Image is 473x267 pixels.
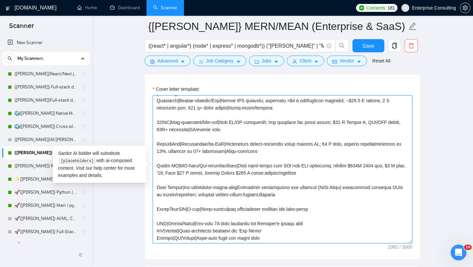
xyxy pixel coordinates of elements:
span: Jobs [262,57,272,64]
span: 10 [464,245,472,250]
span: holder [81,111,86,116]
li: New Scanner [2,36,89,49]
span: setting [460,5,470,11]
button: search [5,53,15,64]
a: 🚀{[PERSON_NAME]} Python | Django | AI / [14,186,77,199]
a: ✨{[PERSON_NAME]}Blockchain WW [14,173,77,186]
span: Save [362,42,374,50]
textarea: Cover letter template: [153,95,412,243]
label: Cover letter template: [153,85,200,93]
span: bars [199,59,203,64]
button: delete [405,39,418,52]
span: caret-down [314,59,319,64]
a: searchScanner [153,5,177,11]
span: holder [81,229,86,234]
span: Scanner [4,21,39,35]
span: user [403,6,408,10]
span: edit [408,22,417,31]
a: {[PERSON_NAME]}Full-stack devs WW (<1 month) - pain point [14,94,77,107]
span: double-left [78,252,85,258]
a: Reset All [372,57,390,64]
a: New Scanner [8,36,84,49]
span: My Scanners [17,52,43,65]
a: 🚀{[PERSON_NAME]} Main | python | django | AI (+less than 30 h) [14,199,77,212]
button: userClientcaret-down [287,56,324,66]
span: holder [81,242,86,248]
span: user [292,59,297,64]
span: holder [81,85,86,90]
input: Scanner name... [148,18,407,35]
span: Client [300,57,311,64]
button: search [335,39,349,52]
a: setting [460,5,470,11]
img: upwork-logo.png [359,5,364,11]
span: holder [81,190,86,195]
span: Vendor [340,57,354,64]
span: holder [81,124,86,129]
span: search [336,43,348,49]
a: {[PERSON_NAME]}React/Next.js/Node.js (Long-term, All Niches) [14,67,77,81]
span: info-circle [327,44,331,48]
a: {[PERSON_NAME]} React/Next.js/Node.js (Long-term, All Niches) [14,159,77,173]
button: Save [352,39,384,52]
a: {[PERSON_NAME]} MERN/MEAN (Enterprise & SaaS) [14,146,77,159]
span: Advanced [157,57,178,64]
button: settingAdvancedcaret-down [145,56,191,66]
a: help center [94,165,116,171]
span: delete [405,43,417,49]
iframe: Intercom live chat [451,245,466,260]
span: search [5,56,15,61]
span: caret-down [180,59,185,64]
button: barsJob Categorycaret-down [193,56,246,66]
span: holder [81,137,86,142]
button: idcardVendorcaret-down [327,56,367,66]
a: 🌍[[PERSON_NAME]] Cross-platform Mobile WW [14,120,77,133]
span: 181 [388,4,395,12]
span: holder [81,203,86,208]
span: copy [388,43,401,49]
span: holder [81,71,86,77]
input: Search Freelance Jobs... [148,42,324,50]
a: 🌍[[PERSON_NAME]] Native Mobile WW [14,107,77,120]
a: 🚀{[PERSON_NAME]} AI/ML, Custom Models, and LLM Development [14,212,77,225]
span: caret-down [274,59,279,64]
a: dashboardDashboard [110,5,140,11]
span: Job Category [206,57,233,64]
span: folder [255,59,259,64]
button: setting [460,3,470,13]
span: caret-down [236,59,241,64]
img: logo [6,3,10,13]
span: setting [150,59,155,64]
button: copy [388,39,401,52]
a: 🚀{[PERSON_NAME]} Python AI/ML Integrations [14,238,77,252]
span: Connects: [366,4,386,12]
span: idcard [332,59,337,64]
span: holder [81,98,86,103]
a: 🚀{[PERSON_NAME]} Full-Stack Python (Backend + Frontend) [14,225,77,238]
button: folderJobscaret-down [249,56,284,66]
a: {[PERSON_NAME]}All [PERSON_NAME] - web [НАДО ПЕРЕДЕЛАТЬ] [14,133,77,146]
div: Sardor AI bidder will substitute with ai-composed content. Visit our for more examples and details. [53,146,146,183]
a: {[PERSON_NAME]} Full-stack devs WW - pain point [14,81,77,94]
a: homeHome [77,5,97,11]
span: holder [81,216,86,221]
span: caret-down [357,59,361,64]
code: [placeholders] [59,158,95,164]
